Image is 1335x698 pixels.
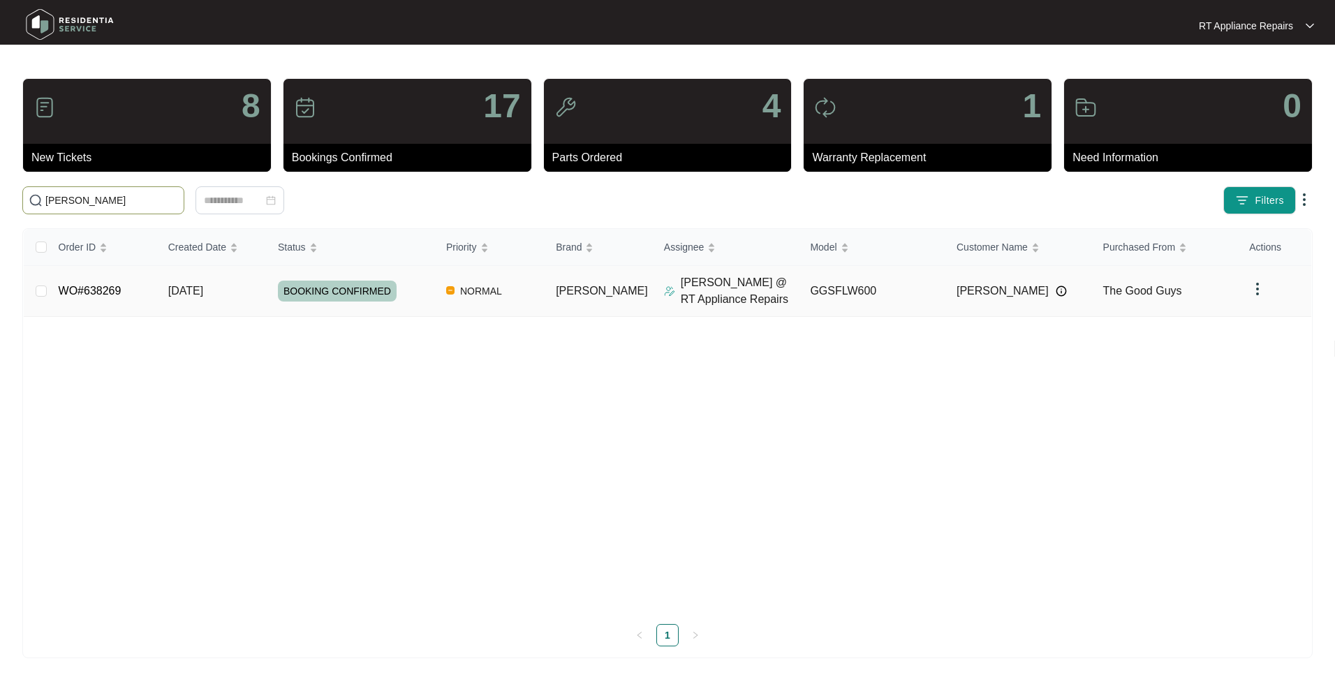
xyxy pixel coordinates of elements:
[635,631,644,639] span: left
[1223,186,1296,214] button: filter iconFilters
[168,239,226,255] span: Created Date
[157,229,267,266] th: Created Date
[1056,285,1067,297] img: Info icon
[435,229,545,266] th: Priority
[814,96,836,119] img: icon
[545,229,653,266] th: Brand
[59,285,121,297] a: WO#638269
[294,96,316,119] img: icon
[1296,191,1313,208] img: dropdown arrow
[653,229,799,266] th: Assignee
[292,149,531,166] p: Bookings Confirmed
[657,625,678,646] a: 1
[957,239,1028,255] span: Customer Name
[242,89,260,123] p: 8
[47,229,157,266] th: Order ID
[1103,239,1175,255] span: Purchased From
[628,624,651,646] button: left
[762,89,781,123] p: 4
[1022,89,1041,123] p: 1
[957,283,1049,299] span: [PERSON_NAME]
[799,266,945,317] td: GGSFLW600
[1255,193,1284,208] span: Filters
[45,193,178,208] input: Search by Order Id, Assignee Name, Customer Name, Brand and Model
[1235,193,1249,207] img: filter icon
[945,229,1092,266] th: Customer Name
[810,239,836,255] span: Model
[1249,281,1266,297] img: dropdown arrow
[681,274,799,308] p: [PERSON_NAME] @ RT Appliance Repairs
[34,96,56,119] img: icon
[656,624,679,646] li: 1
[556,239,582,255] span: Brand
[1306,22,1314,29] img: dropdown arrow
[455,283,508,299] span: NORMAL
[552,149,792,166] p: Parts Ordered
[664,285,675,297] img: Assigner Icon
[1075,96,1097,119] img: icon
[21,3,119,45] img: residentia service logo
[168,285,203,297] span: [DATE]
[1283,89,1301,123] p: 0
[1072,149,1312,166] p: Need Information
[628,624,651,646] li: Previous Page
[278,281,397,302] span: BOOKING CONFIRMED
[31,149,271,166] p: New Tickets
[664,239,705,255] span: Assignee
[799,229,945,266] th: Model
[1238,229,1311,266] th: Actions
[278,239,306,255] span: Status
[684,624,707,646] button: right
[1092,229,1239,266] th: Purchased From
[556,285,648,297] span: [PERSON_NAME]
[59,239,96,255] span: Order ID
[267,229,435,266] th: Status
[684,624,707,646] li: Next Page
[691,631,700,639] span: right
[446,239,477,255] span: Priority
[483,89,520,123] p: 17
[554,96,577,119] img: icon
[446,286,455,295] img: Vercel Logo
[812,149,1052,166] p: Warranty Replacement
[29,193,43,207] img: search-icon
[1103,285,1182,297] span: The Good Guys
[1199,19,1293,33] p: RT Appliance Repairs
